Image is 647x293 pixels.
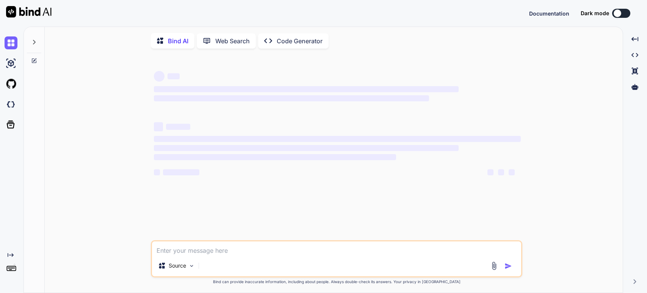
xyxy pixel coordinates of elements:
[529,9,569,17] button: Documentation
[529,10,569,17] span: Documentation
[509,169,515,175] span: ‌
[581,9,609,17] span: Dark mode
[154,169,160,175] span: ‌
[154,122,163,131] span: ‌
[5,36,17,49] img: chat
[154,86,458,92] span: ‌
[490,261,498,270] img: attachment
[215,36,250,46] p: Web Search
[151,279,522,285] p: Bind can provide inaccurate information, including about people. Always double-check its answers....
[154,95,429,101] span: ‌
[154,154,396,160] span: ‌
[188,263,195,269] img: Pick Models
[498,169,504,175] span: ‌
[168,73,180,79] span: ‌
[154,136,521,142] span: ‌
[169,262,186,269] p: Source
[5,98,17,111] img: darkCloudIdeIcon
[154,145,458,151] span: ‌
[166,124,190,130] span: ‌
[154,71,164,82] span: ‌
[168,36,188,46] p: Bind AI
[504,262,512,270] img: icon
[6,6,52,17] img: Bind AI
[277,36,323,46] p: Code Generator
[487,169,493,175] span: ‌
[5,77,17,90] img: githubLight
[5,57,17,70] img: ai-studio
[163,169,199,175] span: ‌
